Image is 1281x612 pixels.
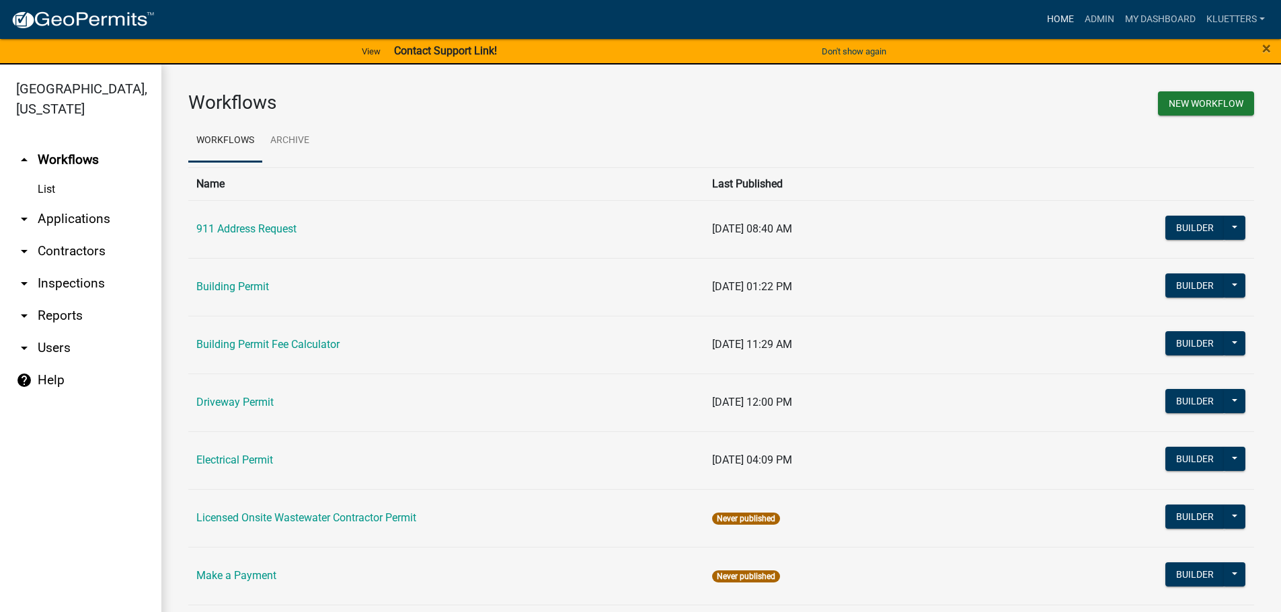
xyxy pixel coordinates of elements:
i: arrow_drop_down [16,243,32,259]
th: Last Published [704,167,1042,200]
button: Close [1262,40,1271,56]
button: Builder [1165,505,1225,529]
a: Archive [262,120,317,163]
a: Building Permit Fee Calculator [196,338,340,351]
a: 911 Address Request [196,222,297,235]
button: New Workflow [1158,91,1254,116]
button: Don't show again [816,40,892,62]
a: Admin [1079,7,1120,32]
button: Builder [1165,273,1225,298]
i: arrow_drop_down [16,275,32,292]
a: Home [1042,7,1079,32]
a: Building Permit [196,280,269,293]
i: help [16,372,32,388]
a: View [356,40,386,62]
button: Builder [1165,447,1225,471]
span: × [1262,39,1271,58]
span: [DATE] 04:09 PM [712,453,792,466]
a: My Dashboard [1120,7,1201,32]
a: kluetters [1201,7,1270,32]
button: Builder [1165,331,1225,355]
span: [DATE] 01:22 PM [712,280,792,293]
a: Electrical Permit [196,453,273,466]
a: Make a Payment [196,569,276,582]
button: Builder [1165,562,1225,586]
a: Licensed Onsite Wastewater Contractor Permit [196,511,416,524]
strong: Contact Support Link! [394,44,497,57]
button: Builder [1165,216,1225,240]
h3: Workflows [188,91,711,114]
span: [DATE] 08:40 AM [712,222,792,235]
i: arrow_drop_down [16,211,32,227]
th: Name [188,167,704,200]
a: Driveway Permit [196,396,274,408]
i: arrow_drop_up [16,152,32,168]
span: [DATE] 12:00 PM [712,396,792,408]
span: [DATE] 11:29 AM [712,338,792,351]
i: arrow_drop_down [16,308,32,324]
span: Never published [712,513,780,525]
i: arrow_drop_down [16,340,32,356]
button: Builder [1165,389,1225,413]
span: Never published [712,570,780,582]
a: Workflows [188,120,262,163]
